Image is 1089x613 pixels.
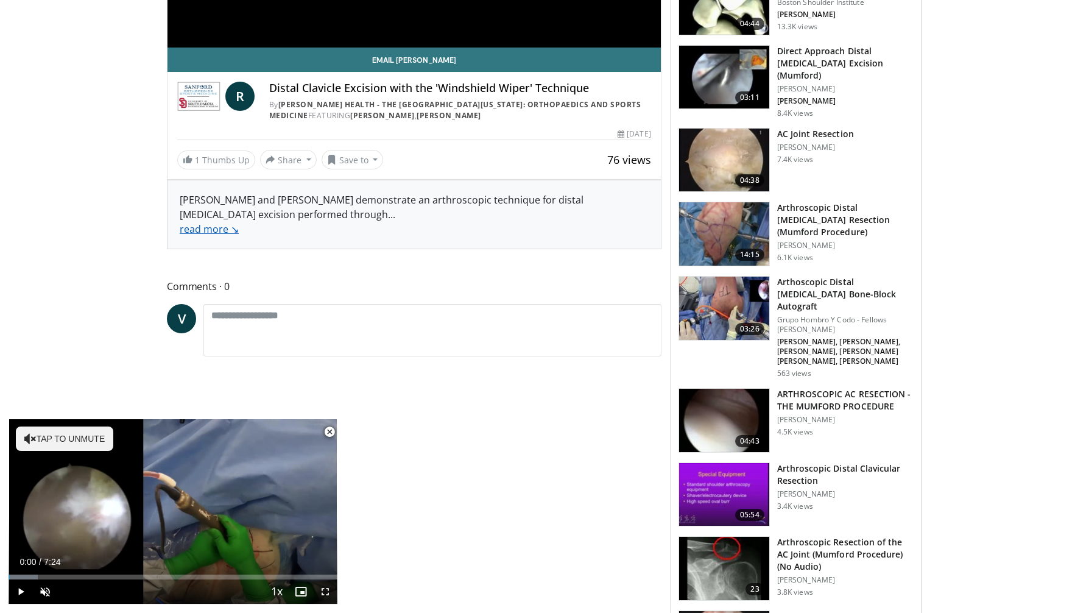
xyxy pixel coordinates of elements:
p: [PERSON_NAME] [777,10,914,19]
img: 5dbdd5f8-0f15-479e-a06f-cba259594c0c.150x105_q85_crop-smart_upscale.jpg [679,202,769,266]
p: [PERSON_NAME] [777,415,914,425]
span: 76 views [607,152,651,167]
button: Enable picture-in-picture mode [289,579,313,604]
h3: Arthoscopic Distal [MEDICAL_DATA] Bone-Block Autograft [777,276,914,313]
p: [PERSON_NAME] [777,489,914,499]
div: Progress Bar [9,575,337,579]
p: Grupo Hombro Y Codo - Fellows [PERSON_NAME] [777,315,914,335]
button: Playback Rate [264,579,289,604]
a: 04:38 AC Joint Resection [PERSON_NAME] 7.4K views [678,128,914,193]
span: / [39,557,41,567]
img: 38873_0000_3.png.150x105_q85_crop-smart_upscale.jpg [679,129,769,192]
span: 04:38 [735,174,764,186]
a: 23 Arthroscopic Resection of the AC Joint (Mumford Procedure) (No Audio) [PERSON_NAME] 3.8K views [678,536,914,601]
span: 03:11 [735,91,764,104]
button: Close [317,419,342,445]
h3: ARTHROSCOPIC AC RESECTION - THE MUMFORD PROCEDURE [777,388,914,413]
a: 1 Thumbs Up [177,151,255,169]
span: 04:43 [735,435,764,447]
span: 23 [745,583,764,595]
p: 7.4K views [777,155,813,165]
p: [PERSON_NAME], [PERSON_NAME], [PERSON_NAME], [PERSON_NAME] [PERSON_NAME], [PERSON_NAME] [777,337,914,366]
span: 03:26 [735,323,764,335]
a: R [225,82,255,111]
span: Comments 0 [167,278,661,294]
div: [PERSON_NAME] and [PERSON_NAME] demonstrate an arthroscopic technique for distal [MEDICAL_DATA] e... [180,193,649,236]
p: 6.1K views [777,253,813,263]
p: [PERSON_NAME] [777,84,914,94]
p: 8.4K views [777,108,813,118]
button: Unmute [33,579,57,604]
img: Sanford Health - The University of South Dakota School of Medicine: Orthopaedics and Sports Medicine [177,82,220,111]
img: MGngRNnbuHoiqTJH4xMDoxOjBrO-I4W8.150x105_q85_crop-smart_upscale.jpg [679,46,769,109]
img: c31c46ea-116a-4730-9514-f0f6f714d6bc.150x105_q85_crop-smart_upscale.jpg [679,277,769,340]
a: 03:26 Arthoscopic Distal [MEDICAL_DATA] Bone-Block Autograft Grupo Hombro Y Codo - Fellows [PERSO... [678,276,914,378]
span: 0:00 [19,557,36,567]
p: [PERSON_NAME] [777,143,854,152]
a: 14:15 Arthroscopic Distal [MEDICAL_DATA] Resection (Mumford Procedure) [PERSON_NAME] 6.1K views [678,202,914,266]
button: Fullscreen [313,579,337,604]
p: [PERSON_NAME] [777,575,914,585]
a: 05:54 Arthroscopic Distal Clavicular Resection [PERSON_NAME] 3.4K views [678,462,914,527]
p: 3.4K views [777,501,813,511]
a: [PERSON_NAME] [417,110,481,121]
a: 03:11 Direct Approach Distal [MEDICAL_DATA] Excision (Mumford) [PERSON_NAME] [PERSON_NAME] 8.4K v... [678,45,914,118]
p: 13.3K views [777,22,817,32]
p: 3.8K views [777,587,813,597]
a: [PERSON_NAME] [350,110,415,121]
button: Save to [322,150,384,169]
a: [PERSON_NAME] Health - The [GEOGRAPHIC_DATA][US_STATE]: Orthopaedics and Sports Medicine [269,99,641,121]
a: V [167,304,196,333]
p: 4.5K views [777,427,813,437]
span: 04:44 [735,18,764,30]
img: A-C_RESECTION_100000399_3.jpg.150x105_q85_crop-smart_upscale.jpg [679,389,769,452]
h3: Arthroscopic Distal Clavicular Resection [777,462,914,487]
span: 05:54 [735,509,764,521]
a: read more ↘ [180,222,239,236]
span: 14:15 [735,249,764,261]
button: Tap to unmute [16,427,113,451]
img: 9232_3.png.150x105_q85_crop-smart_upscale.jpg [679,537,769,600]
p: 563 views [777,369,811,378]
h3: Arthroscopic Resection of the AC Joint (Mumford Procedure) (No Audio) [777,536,914,573]
h3: AC Joint Resection [777,128,854,140]
span: ... [180,208,395,236]
span: 7:24 [44,557,60,567]
a: Email [PERSON_NAME] [167,48,661,72]
a: 04:43 ARTHROSCOPIC AC RESECTION - THE MUMFORD PROCEDURE [PERSON_NAME] 4.5K views [678,388,914,453]
span: 1 [195,154,200,166]
button: Play [9,579,33,604]
p: [PERSON_NAME] [777,96,914,106]
button: Share [260,150,317,169]
h3: Direct Approach Distal [MEDICAL_DATA] Excision (Mumford) [777,45,914,82]
img: 38884_0000_3.png.150x105_q85_crop-smart_upscale.jpg [679,463,769,526]
div: [DATE] [618,129,650,140]
div: By FEATURING , [269,99,651,121]
h3: Arthroscopic Distal [MEDICAL_DATA] Resection (Mumford Procedure) [777,202,914,238]
video-js: Video Player [9,419,337,604]
h4: Distal Clavicle Excision with the 'Windshield Wiper' Technique [269,82,651,95]
p: [PERSON_NAME] [777,241,914,250]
